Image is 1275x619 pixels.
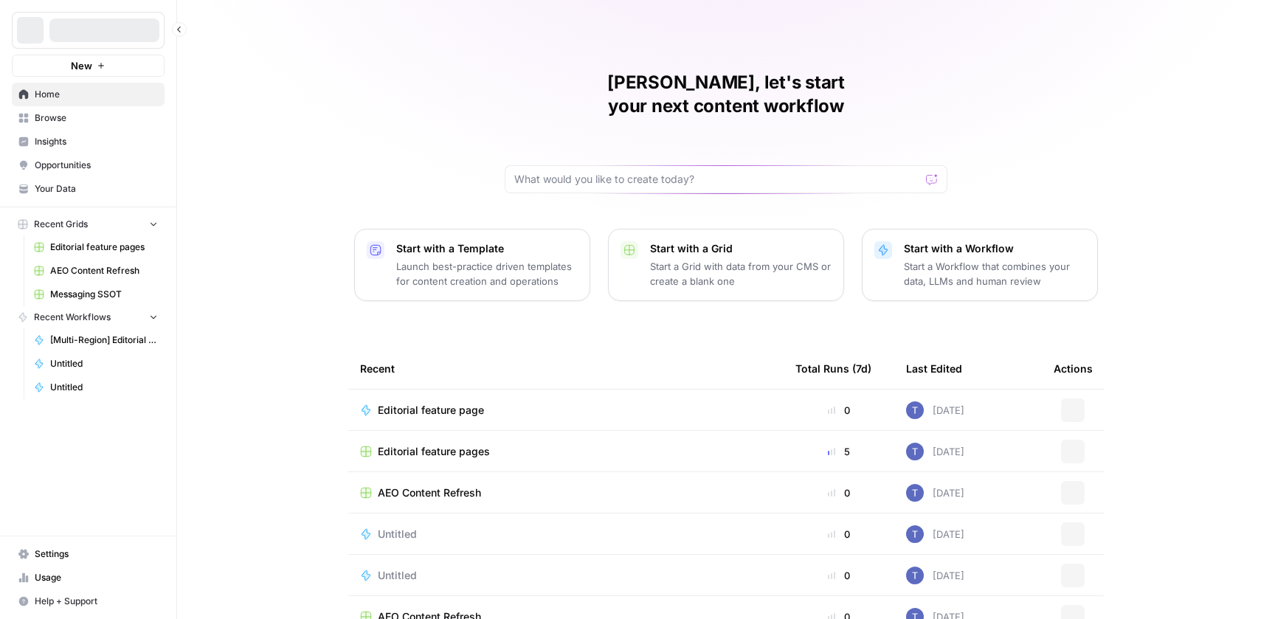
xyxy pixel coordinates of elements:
div: 5 [795,444,882,459]
span: New [71,58,92,73]
span: Help + Support [35,595,158,608]
button: Recent Workflows [12,306,165,328]
img: x8yczxid6s1iziywf4pp8m9fenlh [906,525,924,543]
a: Browse [12,106,165,130]
a: Messaging SSOT [27,283,165,306]
span: Your Data [35,182,158,196]
span: Untitled [378,568,417,583]
a: Editorial feature pages [27,235,165,259]
a: Untitled [27,376,165,399]
a: Untitled [27,352,165,376]
p: Start a Grid with data from your CMS or create a blank one [650,259,832,288]
button: New [12,55,165,77]
a: AEO Content Refresh [360,485,772,500]
div: 0 [795,403,882,418]
p: Start with a Template [396,241,578,256]
span: Untitled [50,381,158,394]
div: [DATE] [906,484,964,502]
span: Settings [35,547,158,561]
img: x8yczxid6s1iziywf4pp8m9fenlh [906,484,924,502]
span: Editorial feature pages [50,241,158,254]
span: AEO Content Refresh [50,264,158,277]
p: Launch best-practice driven templates for content creation and operations [396,259,578,288]
span: Browse [35,111,158,125]
button: Help + Support [12,589,165,613]
a: Settings [12,542,165,566]
div: 0 [795,568,882,583]
div: Last Edited [906,348,962,389]
input: What would you like to create today? [514,172,920,187]
div: Recent [360,348,772,389]
span: Usage [35,571,158,584]
span: Untitled [50,357,158,370]
span: Opportunities [35,159,158,172]
a: Insights [12,130,165,153]
div: [DATE] [906,567,964,584]
span: Editorial feature pages [378,444,490,459]
div: [DATE] [906,401,964,419]
a: Editorial feature pages [360,444,772,459]
div: Total Runs (7d) [795,348,871,389]
span: Insights [35,135,158,148]
div: Actions [1054,348,1093,389]
img: x8yczxid6s1iziywf4pp8m9fenlh [906,443,924,460]
span: Messaging SSOT [50,288,158,301]
p: Start with a Workflow [904,241,1085,256]
span: Untitled [378,527,417,542]
span: Home [35,88,158,101]
a: Home [12,83,165,106]
a: Your Data [12,177,165,201]
span: Recent Workflows [34,311,111,324]
button: Start with a TemplateLaunch best-practice driven templates for content creation and operations [354,229,590,301]
button: Start with a WorkflowStart a Workflow that combines your data, LLMs and human review [862,229,1098,301]
div: 0 [795,527,882,542]
span: Recent Grids [34,218,88,231]
a: Untitled [360,527,772,542]
a: Opportunities [12,153,165,177]
img: x8yczxid6s1iziywf4pp8m9fenlh [906,567,924,584]
div: [DATE] [906,525,964,543]
a: Usage [12,566,165,589]
a: AEO Content Refresh [27,259,165,283]
span: Editorial feature page [378,403,484,418]
p: Start a Workflow that combines your data, LLMs and human review [904,259,1085,288]
a: Editorial feature page [360,403,772,418]
button: Recent Grids [12,213,165,235]
div: 0 [795,485,882,500]
a: Untitled [360,568,772,583]
div: [DATE] [906,443,964,460]
span: [Multi-Region] Editorial feature page [50,333,158,347]
span: AEO Content Refresh [378,485,481,500]
a: [Multi-Region] Editorial feature page [27,328,165,352]
h1: [PERSON_NAME], let's start your next content workflow [505,71,947,118]
button: Start with a GridStart a Grid with data from your CMS or create a blank one [608,229,844,301]
p: Start with a Grid [650,241,832,256]
img: x8yczxid6s1iziywf4pp8m9fenlh [906,401,924,419]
